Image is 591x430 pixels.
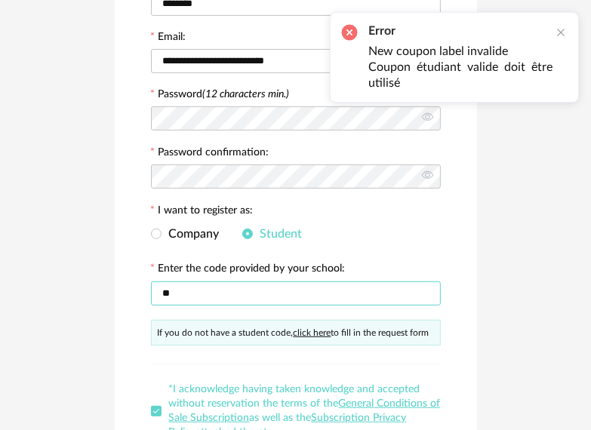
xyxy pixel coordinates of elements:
[151,147,269,161] label: Password confirmation:
[253,228,303,240] span: Student
[368,23,553,39] h2: Error
[151,320,441,346] div: If you do not have a student code, to fill in the request form
[151,32,186,45] label: Email:
[368,60,553,91] li: Coupon étudiant valide doit être utilisé
[162,228,220,240] span: Company
[169,398,441,423] a: General Conditions of Sale Subscription
[294,328,331,337] a: click here
[159,89,290,100] label: Password
[203,89,290,100] i: (12 characters min.)
[368,44,553,60] li: New coupon label invalide
[151,263,346,277] label: Enter the code provided by your school:
[151,205,254,219] label: I want to register as:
